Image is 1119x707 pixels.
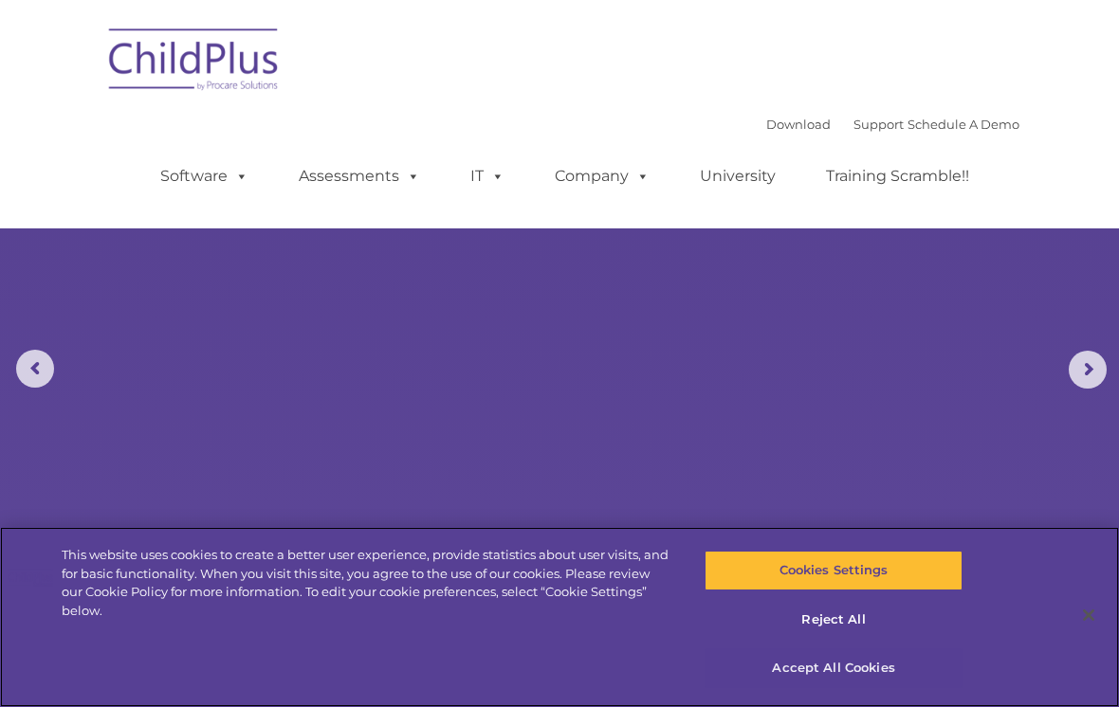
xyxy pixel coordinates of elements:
[451,157,523,195] a: IT
[705,600,962,640] button: Reject All
[681,157,795,195] a: University
[280,157,439,195] a: Assessments
[100,15,289,110] img: ChildPlus by Procare Solutions
[536,157,669,195] a: Company
[141,157,267,195] a: Software
[807,157,988,195] a: Training Scramble!!
[705,648,962,688] button: Accept All Cookies
[705,551,962,590] button: Cookies Settings
[766,117,831,132] a: Download
[62,546,671,620] div: This website uses cookies to create a better user experience, provide statistics about user visit...
[853,117,904,132] a: Support
[766,117,1019,132] font: |
[908,117,1019,132] a: Schedule A Demo
[1068,594,1110,636] button: Close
